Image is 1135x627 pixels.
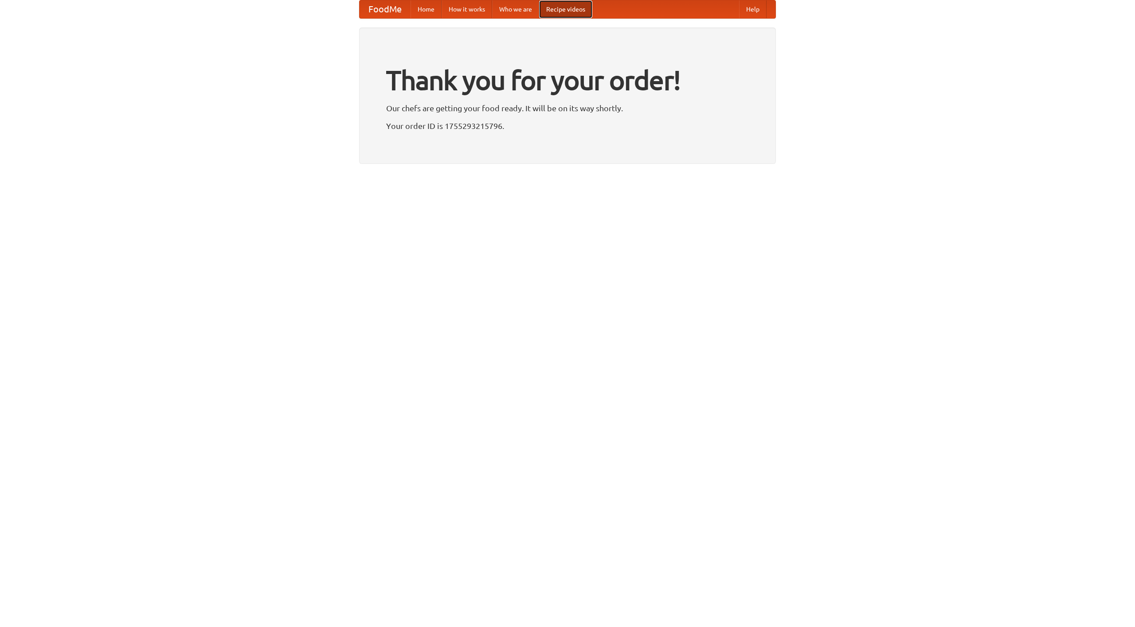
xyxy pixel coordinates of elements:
h1: Thank you for your order! [386,59,749,101]
a: Help [739,0,767,18]
a: How it works [442,0,492,18]
a: FoodMe [360,0,411,18]
p: Your order ID is 1755293215796. [386,119,749,132]
a: Home [411,0,442,18]
p: Our chefs are getting your food ready. It will be on its way shortly. [386,101,749,115]
a: Who we are [492,0,539,18]
a: Recipe videos [539,0,592,18]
